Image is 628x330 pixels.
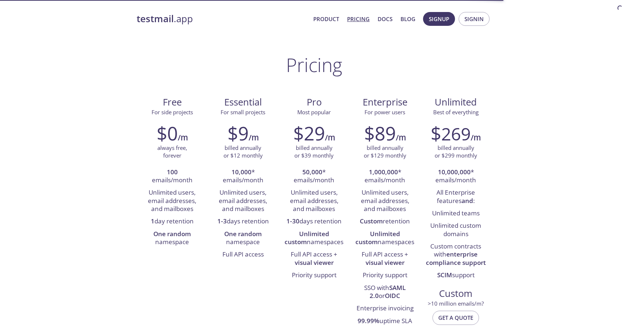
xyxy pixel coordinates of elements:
[355,249,415,269] li: Full API access +
[152,108,193,116] span: For side projects
[151,217,154,225] strong: 1
[142,187,202,215] li: Unlimited users, email addresses, and mailboxes
[284,166,344,187] li: * emails/month
[433,108,479,116] span: Best of everything
[213,166,273,187] li: * emails/month
[437,271,452,279] strong: SCIM
[142,166,202,187] li: emails/month
[284,187,344,215] li: Unlimited users, email addresses, and mailboxes
[137,12,174,25] strong: testmail
[157,122,178,144] h2: $0
[360,217,383,225] strong: Custom
[355,282,415,303] li: SSO with or
[213,249,273,261] li: Full API access
[426,166,486,187] li: * emails/month
[178,131,188,144] h6: /m
[435,144,477,160] p: billed annually or $299 monthly
[297,108,331,116] span: Most popular
[142,228,202,249] li: namespace
[365,108,405,116] span: For power users
[284,228,344,249] li: namespaces
[464,14,484,24] span: Signin
[355,215,415,228] li: retention
[426,269,486,282] li: support
[232,168,251,176] strong: 10,000
[284,269,344,282] li: Priority support
[213,228,273,249] li: namespace
[347,14,370,24] a: Pricing
[364,122,396,144] h2: $89
[325,131,335,144] h6: /m
[355,269,415,282] li: Priority support
[157,144,187,160] p: always free, forever
[142,96,202,108] span: Free
[471,131,481,144] h6: /m
[167,168,178,176] strong: 100
[355,96,415,108] span: Enterprise
[355,230,400,246] strong: Unlimited custom
[284,96,343,108] span: Pro
[249,131,259,144] h6: /m
[378,14,392,24] a: Docs
[295,258,334,267] strong: visual viewer
[355,228,415,249] li: namespaces
[221,108,265,116] span: For small projects
[385,291,400,300] strong: OIDC
[438,313,473,322] span: Get a quote
[364,144,406,160] p: billed annually or $129 monthly
[224,230,262,238] strong: One random
[213,96,273,108] span: Essential
[137,13,307,25] a: testmail.app
[426,240,486,269] li: Custom contracts with
[355,302,415,315] li: Enterprise invoicing
[355,166,415,187] li: * emails/month
[285,230,329,246] strong: Unlimited custom
[423,12,455,26] button: Signup
[366,258,404,267] strong: visual viewer
[426,220,486,240] li: Unlimited custom domains
[142,215,202,228] li: day retention
[293,122,325,144] h2: $29
[432,311,479,325] button: Get a quote
[438,168,471,176] strong: 10,000,000
[313,14,339,24] a: Product
[369,168,398,176] strong: 1,000,000
[355,315,415,327] li: uptime SLA
[358,317,379,325] strong: 99.99%
[355,187,415,215] li: Unlimited users, email addresses, and mailboxes
[428,300,484,307] span: > 10 million emails/m?
[459,12,490,26] button: Signin
[286,54,342,76] h1: Pricing
[431,122,471,144] h2: $
[426,287,486,300] span: Custom
[153,230,191,238] strong: One random
[370,283,406,300] strong: SAML 2.0
[426,187,486,207] li: All Enterprise features :
[441,122,471,146] span: 269
[228,122,249,144] h2: $9
[284,249,344,269] li: Full API access +
[302,168,322,176] strong: 50,000
[426,250,486,266] strong: enterprise compliance support
[426,207,486,220] li: Unlimited teams
[396,131,406,144] h6: /m
[213,187,273,215] li: Unlimited users, email addresses, and mailboxes
[213,215,273,228] li: days retention
[224,144,263,160] p: billed annually or $12 monthly
[284,215,344,228] li: days retention
[294,144,334,160] p: billed annually or $39 monthly
[400,14,415,24] a: Blog
[286,217,299,225] strong: 1-30
[429,14,449,24] span: Signup
[217,217,227,225] strong: 1-3
[435,96,477,108] span: Unlimited
[462,196,473,205] strong: and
